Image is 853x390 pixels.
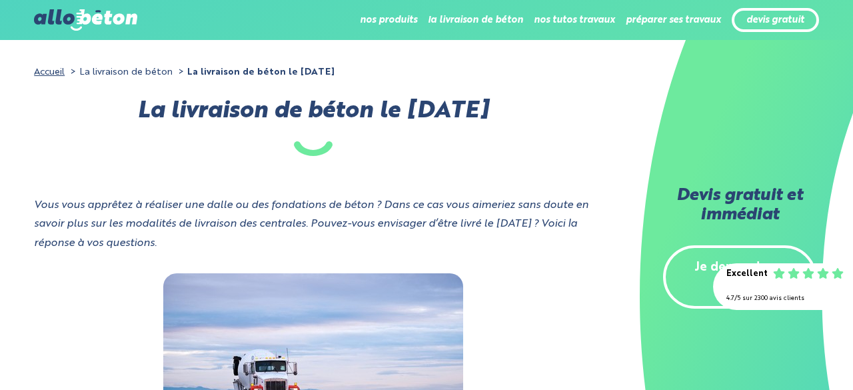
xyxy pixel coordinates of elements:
[726,265,768,284] div: Excellent
[34,9,137,31] img: allobéton
[726,289,840,309] div: 4.7/5 sur 2300 avis clients
[534,4,615,36] li: nos tutos travaux
[663,245,816,309] a: Je demande un devis
[663,187,816,225] h2: Devis gratuit et immédiat
[34,102,592,156] h1: La livraison de béton le [DATE]
[428,4,523,36] li: la livraison de béton
[360,4,417,36] li: nos produits
[67,63,173,82] li: La livraison de béton
[746,15,804,26] a: devis gratuit
[626,4,721,36] li: préparer ses travaux
[175,63,335,82] li: La livraison de béton le [DATE]
[34,67,65,77] a: Accueil
[34,200,588,249] i: Vous vous apprêtez à réaliser une dalle ou des fondations de béton ? Dans ce cas vous aimeriez sa...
